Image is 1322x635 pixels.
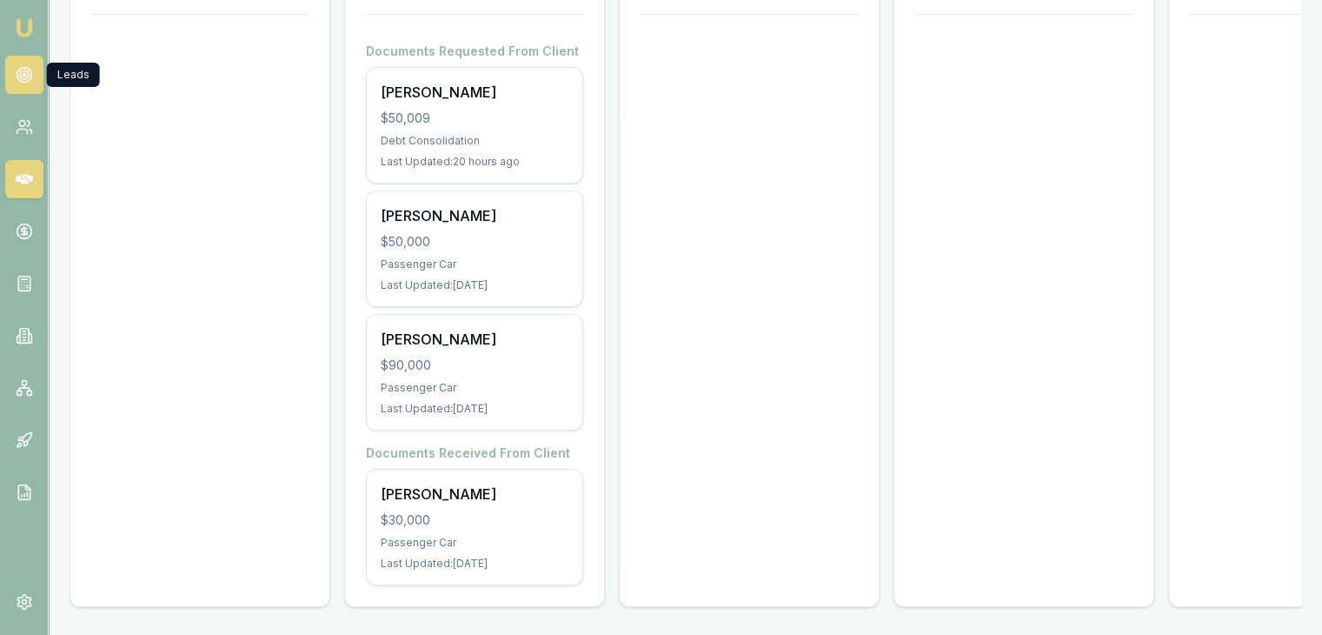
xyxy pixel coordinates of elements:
[381,402,568,416] div: Last Updated: [DATE]
[381,484,568,505] div: [PERSON_NAME]
[381,257,568,271] div: Passenger Car
[14,17,35,38] img: emu-icon-u.png
[381,557,568,571] div: Last Updated: [DATE]
[381,278,568,292] div: Last Updated: [DATE]
[381,381,568,395] div: Passenger Car
[381,82,568,103] div: [PERSON_NAME]
[381,205,568,226] div: [PERSON_NAME]
[381,110,568,127] div: $50,009
[381,155,568,169] div: Last Updated: 20 hours ago
[381,357,568,374] div: $90,000
[381,233,568,251] div: $50,000
[381,134,568,148] div: Debt Consolidation
[47,63,100,87] div: Leads
[366,444,583,462] h4: Documents Received From Client
[366,43,583,60] h4: Documents Requested From Client
[381,536,568,550] div: Passenger Car
[381,329,568,350] div: [PERSON_NAME]
[381,511,568,529] div: $30,000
